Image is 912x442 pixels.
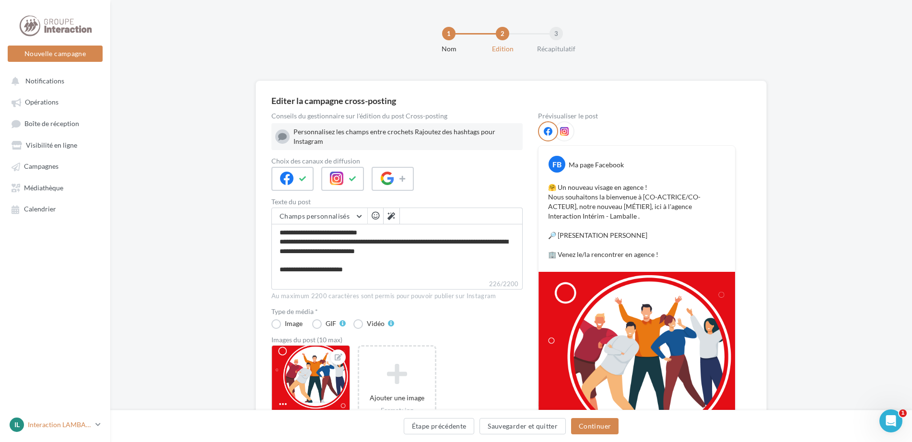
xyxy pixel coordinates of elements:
[526,44,587,54] div: Récapitulatif
[271,113,523,119] div: Conseils du gestionnaire sur l'édition du post Cross-posting
[479,418,566,434] button: Sauvegarder et quitter
[6,115,105,132] a: Boîte de réception
[26,141,77,149] span: Visibilité en ligne
[293,127,519,146] div: Personnalisez les champs entre crochets Rajoutez des hashtags pour Instagram
[6,179,105,196] a: Médiathèque
[571,418,619,434] button: Continuer
[280,212,350,220] span: Champs personnalisés
[326,320,336,327] div: GIF
[28,420,92,430] p: Interaction LAMBALLE
[8,416,103,434] a: IL Interaction LAMBALLE
[569,160,624,170] div: Ma page Facebook
[496,27,509,40] div: 2
[271,279,523,290] label: 226/2200
[879,409,902,432] iframe: Intercom live chat
[271,198,523,205] label: Texte du post
[6,157,105,174] a: Campagnes
[272,208,367,224] button: Champs personnalisés
[271,96,396,105] div: Editer la campagne cross-posting
[271,337,523,343] div: Images du post (10 max)
[6,136,105,153] a: Visibilité en ligne
[24,184,63,192] span: Médiathèque
[548,183,725,259] p: 🤗 Un nouveau visage en agence ! Nous souhaitons la bienvenue à [CO-ACTRICE/CO-ACTEUR], notre nouv...
[6,200,105,217] a: Calendrier
[24,205,56,213] span: Calendrier
[8,46,103,62] button: Nouvelle campagne
[271,308,523,315] label: Type de média *
[442,27,456,40] div: 1
[25,98,58,106] span: Opérations
[472,44,533,54] div: Edition
[549,156,565,173] div: FB
[538,113,736,119] div: Prévisualiser le post
[24,119,79,128] span: Boîte de réception
[6,72,101,89] button: Notifications
[25,77,64,85] span: Notifications
[14,420,20,430] span: IL
[6,93,105,110] a: Opérations
[285,320,303,327] div: Image
[24,163,58,171] span: Campagnes
[418,44,479,54] div: Nom
[271,292,523,301] div: Au maximum 2200 caractères sont permis pour pouvoir publier sur Instagram
[404,418,475,434] button: Étape précédente
[899,409,907,417] span: 1
[367,320,385,327] div: Vidéo
[550,27,563,40] div: 3
[271,158,523,164] label: Choix des canaux de diffusion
